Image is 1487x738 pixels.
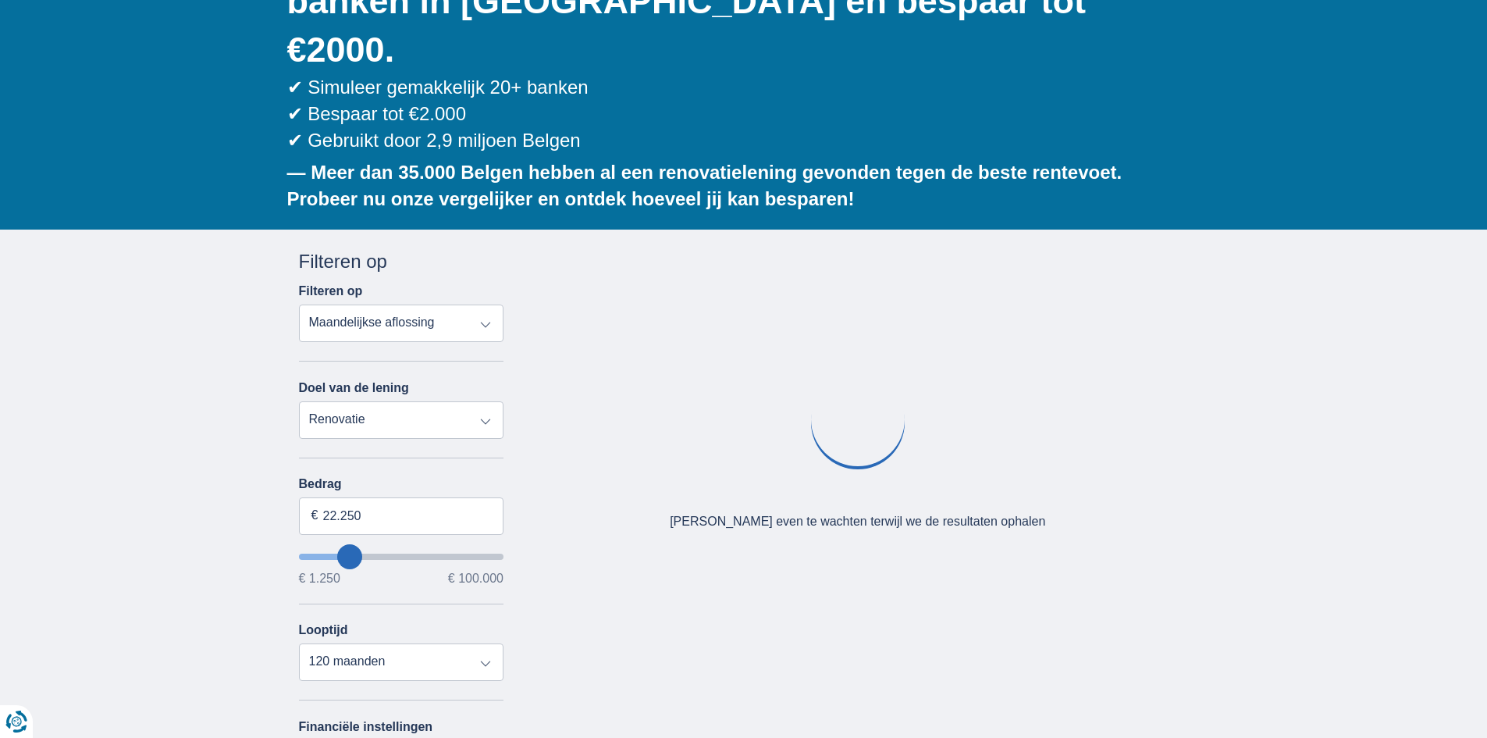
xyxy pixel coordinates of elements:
label: Filteren op [299,284,363,298]
label: Doel van de lening [299,381,409,395]
div: [PERSON_NAME] even te wachten terwijl we de resultaten ophalen [670,513,1045,531]
label: Financiële instellingen [299,720,433,734]
label: Looptijd [299,623,348,637]
label: Bedrag [299,477,504,491]
span: € [311,507,318,525]
b: — Meer dan 35.000 Belgen hebben al een renovatielening gevonden tegen de beste rentevoet. Probeer... [287,162,1122,209]
span: € 1.250 [299,572,340,585]
div: ✔ Simuleer gemakkelijk 20+ banken ✔ Bespaar tot €2.000 ✔ Gebruikt door 2,9 miljoen Belgen [287,74,1189,155]
span: € 100.000 [448,572,503,585]
input: wantToBorrow [299,554,504,560]
div: Filteren op [299,248,504,275]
